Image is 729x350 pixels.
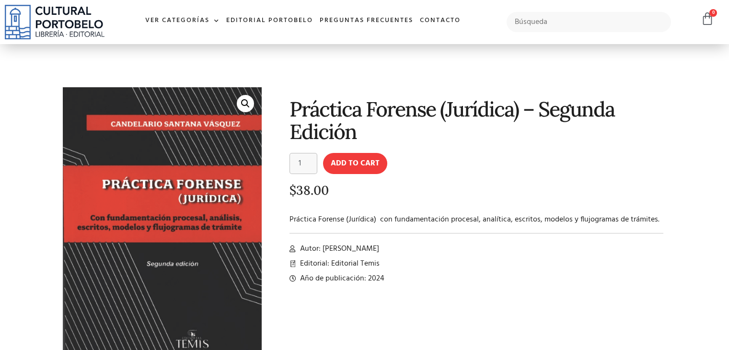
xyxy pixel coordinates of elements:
a: Ver Categorías [142,11,223,31]
h1: Práctica Forense (Jurídica) – Segunda Edición [289,98,664,143]
a: 🔍 [237,95,254,112]
p: Práctica Forense (Jurídica) con fundamentación procesal, analítica, escritos, modelos y flujogram... [289,214,664,225]
input: Búsqueda [507,12,671,32]
input: Product quantity [289,153,317,174]
a: Contacto [417,11,464,31]
span: Año de publicación: 2024 [298,273,384,284]
span: Autor: [PERSON_NAME] [298,243,379,255]
span: 0 [709,9,717,17]
bdi: 38.00 [289,182,329,198]
a: Editorial Portobelo [223,11,316,31]
span: Editorial: Editorial Temis [298,258,380,269]
span: $ [289,182,296,198]
button: Add to cart [323,153,387,174]
a: 0 [701,12,714,26]
a: Preguntas frecuentes [316,11,417,31]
